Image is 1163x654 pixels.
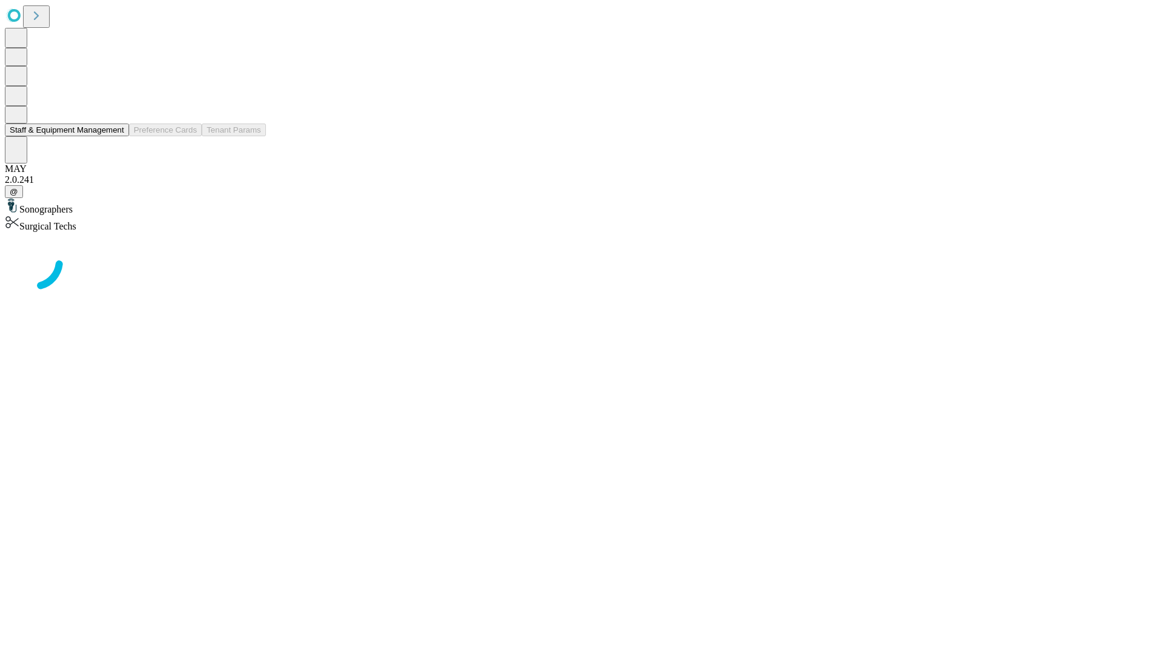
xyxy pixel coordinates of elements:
[5,198,1158,215] div: Sonographers
[5,163,1158,174] div: MAY
[5,124,129,136] button: Staff & Equipment Management
[5,185,23,198] button: @
[202,124,266,136] button: Tenant Params
[129,124,202,136] button: Preference Cards
[10,187,18,196] span: @
[5,215,1158,232] div: Surgical Techs
[5,174,1158,185] div: 2.0.241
